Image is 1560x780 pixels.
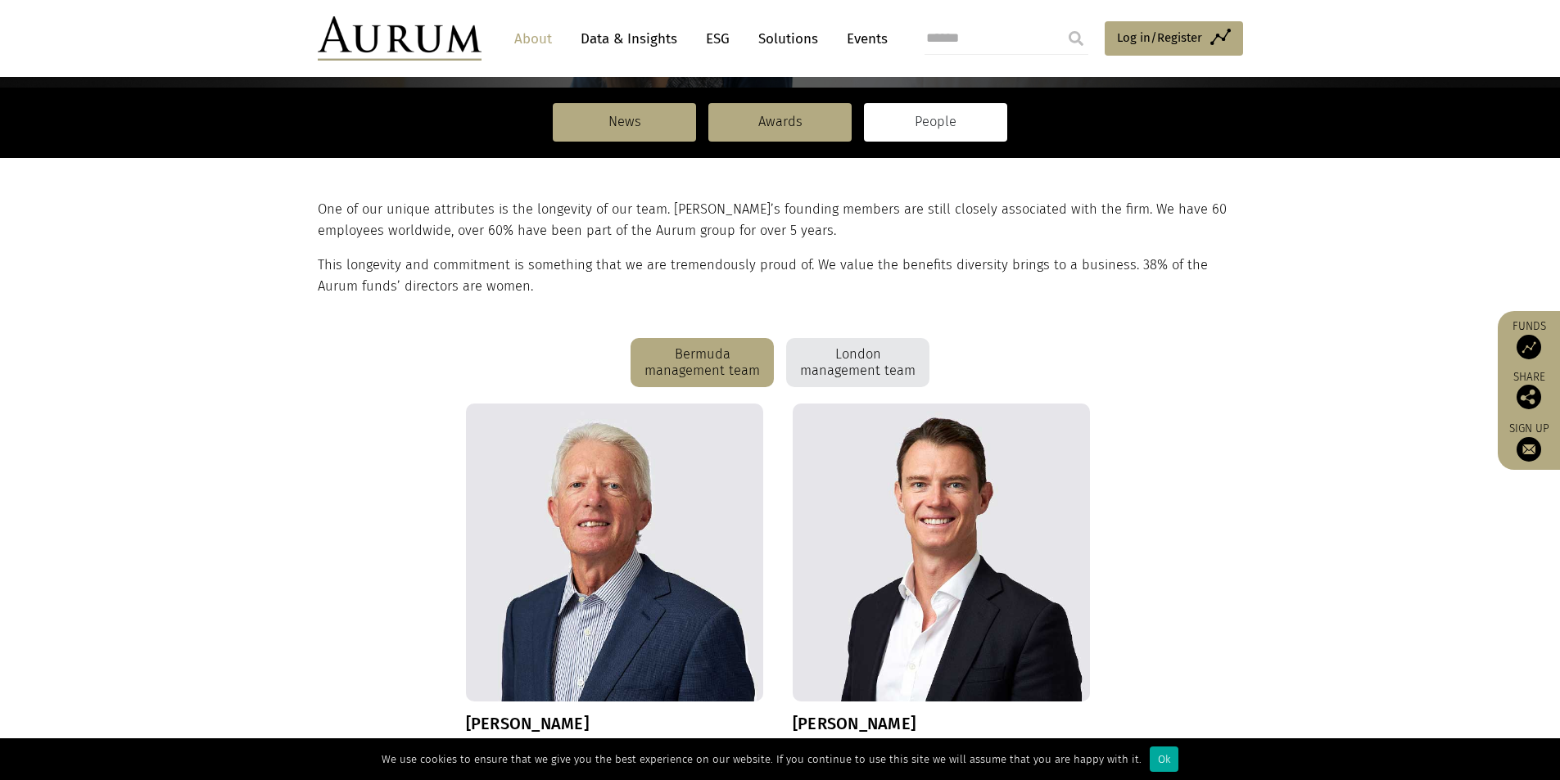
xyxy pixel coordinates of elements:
[553,103,696,141] a: News
[1517,437,1541,462] img: Sign up to our newsletter
[506,24,560,54] a: About
[1150,746,1178,772] div: Ok
[1060,22,1092,55] input: Submit
[572,24,685,54] a: Data & Insights
[318,16,482,61] img: Aurum
[839,24,888,54] a: Events
[318,255,1239,298] p: This longevity and commitment is something that we are tremendously proud of. We value the benefi...
[864,103,1007,141] a: People
[786,338,929,387] div: London management team
[1506,422,1552,462] a: Sign up
[318,199,1239,242] p: One of our unique attributes is the longevity of our team. [PERSON_NAME]’s founding members are s...
[708,103,852,141] a: Awards
[1517,385,1541,409] img: Share this post
[1506,372,1552,409] div: Share
[631,338,774,387] div: Bermuda management team
[698,24,738,54] a: ESG
[1506,319,1552,359] a: Funds
[1517,335,1541,359] img: Access Funds
[1117,28,1202,47] span: Log in/Register
[793,714,1091,733] h3: [PERSON_NAME]
[750,24,826,54] a: Solutions
[466,714,764,733] h3: [PERSON_NAME]
[1105,21,1243,56] a: Log in/Register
